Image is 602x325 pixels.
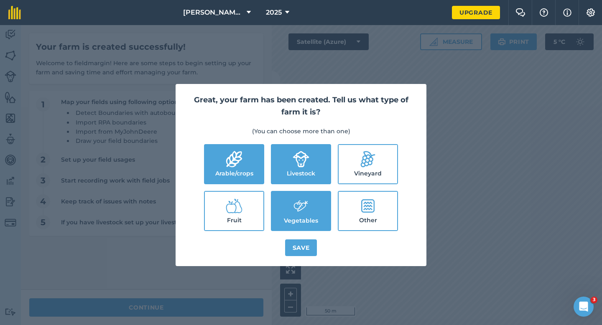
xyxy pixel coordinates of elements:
label: Vegetables [272,192,330,230]
label: Other [339,192,397,230]
h2: Great, your farm has been created. Tell us what type of farm it is? [186,94,416,118]
img: A question mark icon [539,8,549,17]
label: Vineyard [339,145,397,183]
span: 3 [591,297,597,303]
a: Upgrade [452,6,500,19]
label: Livestock [272,145,330,183]
button: Save [285,239,317,256]
span: [PERSON_NAME] & Sons [183,8,243,18]
label: Arable/crops [205,145,263,183]
label: Fruit [205,192,263,230]
iframe: Intercom live chat [574,297,594,317]
img: fieldmargin Logo [8,6,21,19]
img: svg+xml;base64,PHN2ZyB4bWxucz0iaHR0cDovL3d3dy53My5vcmcvMjAwMC9zdmciIHdpZHRoPSIxNyIgaGVpZ2h0PSIxNy... [563,8,571,18]
img: A cog icon [586,8,596,17]
img: Two speech bubbles overlapping with the left bubble in the forefront [515,8,525,17]
p: (You can choose more than one) [186,127,416,136]
span: 2025 [266,8,282,18]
